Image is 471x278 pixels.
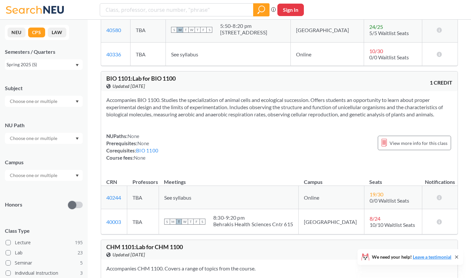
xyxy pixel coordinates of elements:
[76,137,79,140] svg: Dropdown arrow
[189,27,195,33] span: W
[164,194,191,201] span: See syllabus
[177,27,183,33] span: M
[213,214,293,221] div: 8:30 - 9:20 pm
[277,4,304,16] button: Sign In
[106,265,452,272] section: Accompanies CHM 1100. Covers a range of topics from the course.
[6,238,83,247] label: Lecture
[182,219,188,225] span: W
[183,27,189,33] span: T
[159,172,298,186] th: Meetings
[171,51,198,57] span: See syllabus
[369,24,383,30] span: 24 / 25
[48,28,66,37] button: LAW
[5,59,83,70] div: Spring 2025 (S)Dropdown arrow
[369,48,383,54] span: 10 / 30
[137,140,149,146] span: None
[6,269,83,277] label: Individual Instruction
[5,201,22,208] p: Honors
[206,27,212,33] span: S
[257,5,265,14] svg: magnifying glass
[7,134,61,142] input: Choose one or multiple
[170,219,176,225] span: M
[127,209,159,234] td: TBA
[106,243,183,250] span: CHM 1101 : Lab for CHM 1100
[370,222,415,228] span: 10/10 Waitlist Seats
[370,215,380,222] span: 8 / 24
[430,79,452,86] span: 1 CREDIT
[213,221,293,228] div: Behrakis Health Sciences Cntr 615
[5,96,83,107] div: Dropdown arrow
[5,227,83,234] span: Class Type
[106,75,176,82] span: BIO 1101 : Lab for BIO 1100
[194,219,200,225] span: F
[6,248,83,257] label: Lab
[8,28,26,37] button: NEU
[188,219,194,225] span: T
[372,255,451,259] span: We need your help!
[390,139,447,147] span: View more info for this class
[113,251,145,258] span: Updated [DATE]
[80,269,83,277] span: 3
[80,259,83,267] span: 5
[430,248,452,255] span: 1 CREDIT
[106,132,158,161] div: NUPaths: Prerequisites: Corequisites: Course fees:
[128,133,139,139] span: None
[220,29,267,36] div: [STREET_ADDRESS]
[76,64,79,67] svg: Dropdown arrow
[253,3,270,16] div: magnifying glass
[369,54,409,60] span: 0/0 Waitlist Seats
[370,191,383,197] span: 19 / 30
[422,172,458,186] th: Notifications
[299,172,364,186] th: Campus
[76,174,79,177] svg: Dropdown arrow
[5,170,83,181] div: Dropdown arrow
[7,97,61,105] input: Choose one or multiple
[106,27,121,33] a: 40580
[290,43,364,66] td: Online
[176,219,182,225] span: T
[130,17,166,43] td: TBA
[299,209,364,234] td: [GEOGRAPHIC_DATA]
[106,194,121,201] a: 40244
[127,172,159,186] th: Professors
[5,159,83,166] div: Campus
[28,28,45,37] button: CPS
[134,155,146,161] span: None
[76,100,79,103] svg: Dropdown arrow
[106,178,117,186] div: CRN
[299,186,364,209] td: Online
[5,85,83,92] div: Subject
[164,219,170,225] span: S
[200,219,205,225] span: S
[7,61,75,68] div: Spring 2025 (S)
[136,148,158,153] a: BIO 1100
[113,83,145,90] span: Updated [DATE]
[106,51,121,57] a: 40336
[370,197,409,204] span: 0/0 Waitlist Seats
[413,254,451,260] a: Leave a testimonial
[369,30,409,36] span: 5/5 Waitlist Seats
[195,27,201,33] span: T
[290,17,364,43] td: [GEOGRAPHIC_DATA]
[5,133,83,144] div: Dropdown arrow
[106,96,452,118] section: Accompanies BIO 1100. Studies the specialization of animal cells and ecological succession. Offer...
[5,122,83,129] div: NU Path
[364,172,422,186] th: Seats
[127,186,159,209] td: TBA
[78,249,83,256] span: 23
[201,27,206,33] span: F
[75,239,83,246] span: 195
[5,48,83,55] div: Semesters / Quarters
[106,219,121,225] a: 40003
[6,259,83,267] label: Seminar
[105,4,249,15] input: Class, professor, course number, "phrase"
[7,171,61,179] input: Choose one or multiple
[130,43,166,66] td: TBA
[171,27,177,33] span: S
[220,23,267,29] div: 5:50 - 8:20 pm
